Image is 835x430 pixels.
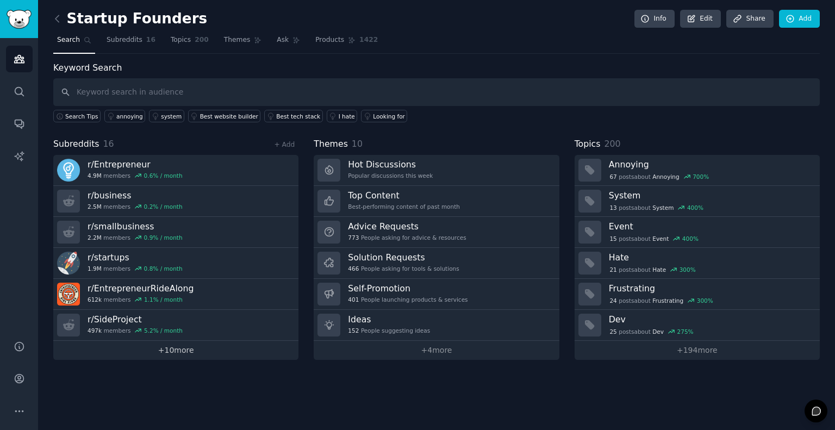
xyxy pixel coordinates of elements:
div: 1.1 % / month [144,296,183,303]
h3: r/ SideProject [88,314,183,325]
span: 25 [609,328,616,335]
a: Frustrating24postsaboutFrustrating300% [575,279,820,310]
span: Search Tips [65,113,98,120]
div: 0.6 % / month [144,172,183,179]
a: Event15postsaboutEvent400% [575,217,820,248]
div: 275 % [677,328,694,335]
div: People launching products & services [348,296,468,303]
h3: r/ startups [88,252,183,263]
span: 10 [352,139,363,149]
span: 200 [195,35,209,45]
span: 67 [609,173,616,180]
h3: Solution Requests [348,252,459,263]
span: 16 [103,139,114,149]
input: Keyword search in audience [53,78,820,106]
a: Best tech stack [264,110,322,122]
div: 400 % [687,204,703,211]
a: Search [53,32,95,54]
a: +10more [53,341,298,360]
a: Best website builder [188,110,261,122]
a: r/business2.5Mmembers0.2% / month [53,186,298,217]
div: members [88,296,194,303]
h3: Annoying [609,159,812,170]
a: Annoying67postsaboutAnnoying700% [575,155,820,186]
a: r/smallbusiness2.2Mmembers0.9% / month [53,217,298,248]
span: 2.5M [88,203,102,210]
h3: Frustrating [609,283,812,294]
img: startups [57,252,80,275]
a: Looking for [361,110,407,122]
a: Ideas152People suggesting ideas [314,310,559,341]
span: Hate [652,266,666,273]
span: System [652,204,674,211]
span: 200 [604,139,620,149]
h3: r/ EntrepreneurRideAlong [88,283,194,294]
div: post s about [609,172,710,182]
span: 21 [609,266,616,273]
a: annoying [104,110,145,122]
div: annoying [116,113,143,120]
div: members [88,172,183,179]
a: Add [779,10,820,28]
h3: System [609,190,812,201]
span: Topics [171,35,191,45]
h3: Ideas [348,314,430,325]
div: 400 % [682,235,699,242]
div: People asking for advice & resources [348,234,466,241]
img: EntrepreneurRideAlong [57,283,80,306]
div: 300 % [697,297,713,304]
h3: Hot Discussions [348,159,433,170]
div: Best tech stack [276,113,320,120]
h3: Advice Requests [348,221,466,232]
a: Hot DiscussionsPopular discussions this week [314,155,559,186]
div: post s about [609,265,697,275]
div: People suggesting ideas [348,327,430,334]
span: 497k [88,327,102,334]
span: 13 [609,204,616,211]
a: system [149,110,184,122]
span: 1422 [359,35,378,45]
a: Solution Requests466People asking for tools & solutions [314,248,559,279]
span: Dev [652,328,664,335]
a: Self-Promotion401People launching products & services [314,279,559,310]
h3: Self-Promotion [348,283,468,294]
a: r/SideProject497kmembers5.2% / month [53,310,298,341]
img: GummySearch logo [7,10,32,29]
span: 401 [348,296,359,303]
div: Best website builder [200,113,258,120]
span: Subreddits [107,35,142,45]
h3: Dev [609,314,812,325]
span: Frustrating [652,297,683,304]
a: I hate [327,110,358,122]
span: 466 [348,265,359,272]
span: Subreddits [53,138,99,151]
div: Best-performing content of past month [348,203,460,210]
span: Themes [224,35,251,45]
a: Ask [273,32,304,54]
img: Entrepreneur [57,159,80,182]
span: 16 [146,35,155,45]
a: Products1422 [311,32,382,54]
div: members [88,234,183,241]
a: System13postsaboutSystem400% [575,186,820,217]
span: Annoying [652,173,679,180]
a: Subreddits16 [103,32,159,54]
label: Keyword Search [53,63,122,73]
span: 773 [348,234,359,241]
span: Event [652,235,669,242]
div: Popular discussions this week [348,172,433,179]
a: r/EntrepreneurRideAlong612kmembers1.1% / month [53,279,298,310]
div: 0.8 % / month [144,265,183,272]
span: 612k [88,296,102,303]
a: Hate21postsaboutHate300% [575,248,820,279]
a: Advice Requests773People asking for advice & resources [314,217,559,248]
div: post s about [609,296,714,306]
span: 152 [348,327,359,334]
a: +4more [314,341,559,360]
div: 5.2 % / month [144,327,183,334]
div: post s about [609,234,700,244]
span: 1.9M [88,265,102,272]
span: Search [57,35,80,45]
div: I hate [339,113,355,120]
div: Looking for [373,113,405,120]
